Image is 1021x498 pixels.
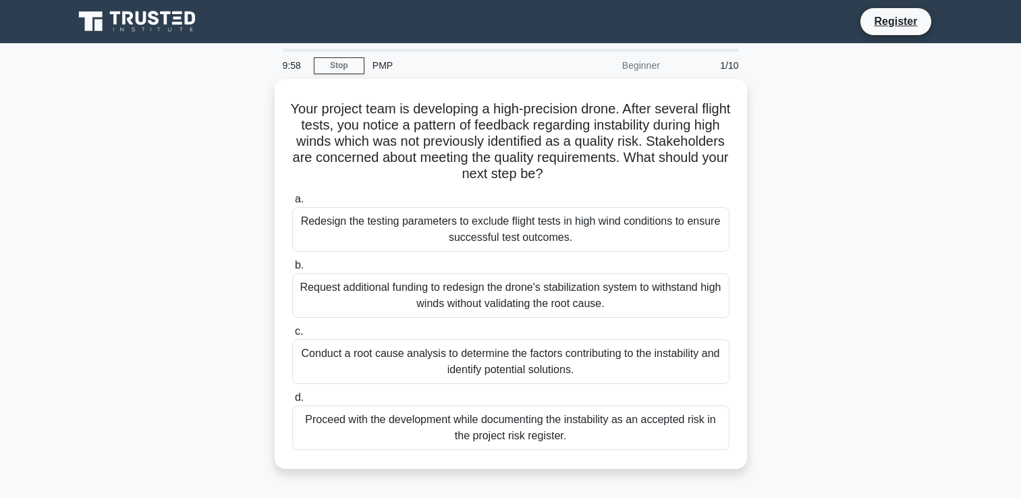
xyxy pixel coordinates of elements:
div: Beginner [550,52,668,79]
span: b. [295,259,304,271]
h5: Your project team is developing a high-precision drone. After several flight tests, you notice a ... [291,101,731,183]
div: Conduct a root cause analysis to determine the factors contributing to the instability and identi... [292,339,729,384]
div: Proceed with the development while documenting the instability as an accepted risk in the project... [292,406,729,450]
div: 9:58 [275,52,314,79]
span: c. [295,325,303,337]
span: a. [295,193,304,204]
a: Stop [314,57,364,74]
div: Request additional funding to redesign the drone's stabilization system to withstand high winds w... [292,273,729,318]
div: Redesign the testing parameters to exclude flight tests in high wind conditions to ensure success... [292,207,729,252]
div: 1/10 [668,52,747,79]
a: Register [866,13,925,30]
span: d. [295,391,304,403]
div: PMP [364,52,550,79]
